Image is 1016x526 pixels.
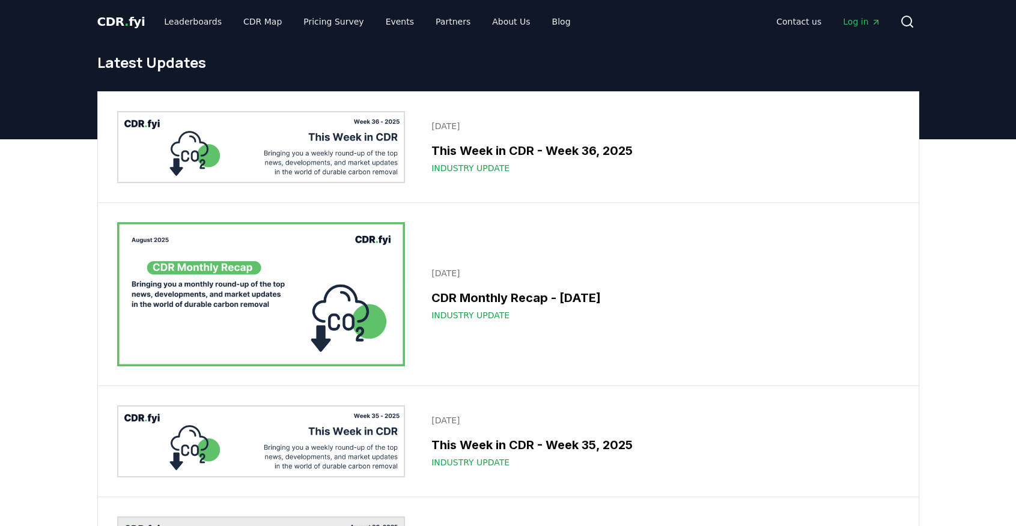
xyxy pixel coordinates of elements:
[117,405,406,477] img: This Week in CDR - Week 35, 2025 blog post image
[426,11,480,32] a: Partners
[97,53,919,72] h1: Latest Updates
[424,407,899,476] a: [DATE]This Week in CDR - Week 35, 2025Industry Update
[376,11,424,32] a: Events
[97,13,145,30] a: CDR.fyi
[97,14,145,29] span: CDR fyi
[234,11,291,32] a: CDR Map
[431,436,892,454] h3: This Week in CDR - Week 35, 2025
[154,11,231,32] a: Leaderboards
[431,456,510,468] span: Industry Update
[431,309,510,321] span: Industry Update
[431,414,892,426] p: [DATE]
[424,260,899,328] a: [DATE]CDR Monthly Recap - [DATE]Industry Update
[767,11,831,32] a: Contact us
[431,120,892,132] p: [DATE]
[767,11,890,32] nav: Main
[294,11,373,32] a: Pricing Survey
[843,16,880,28] span: Log in
[124,14,129,29] span: .
[424,113,899,181] a: [DATE]This Week in CDR - Week 36, 2025Industry Update
[117,222,406,366] img: CDR Monthly Recap - August 2025 blog post image
[154,11,580,32] nav: Main
[431,289,892,307] h3: CDR Monthly Recap - [DATE]
[482,11,540,32] a: About Us
[431,267,892,279] p: [DATE]
[833,11,890,32] a: Log in
[431,142,892,160] h3: This Week in CDR - Week 36, 2025
[117,111,406,183] img: This Week in CDR - Week 36, 2025 blog post image
[543,11,580,32] a: Blog
[431,162,510,174] span: Industry Update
